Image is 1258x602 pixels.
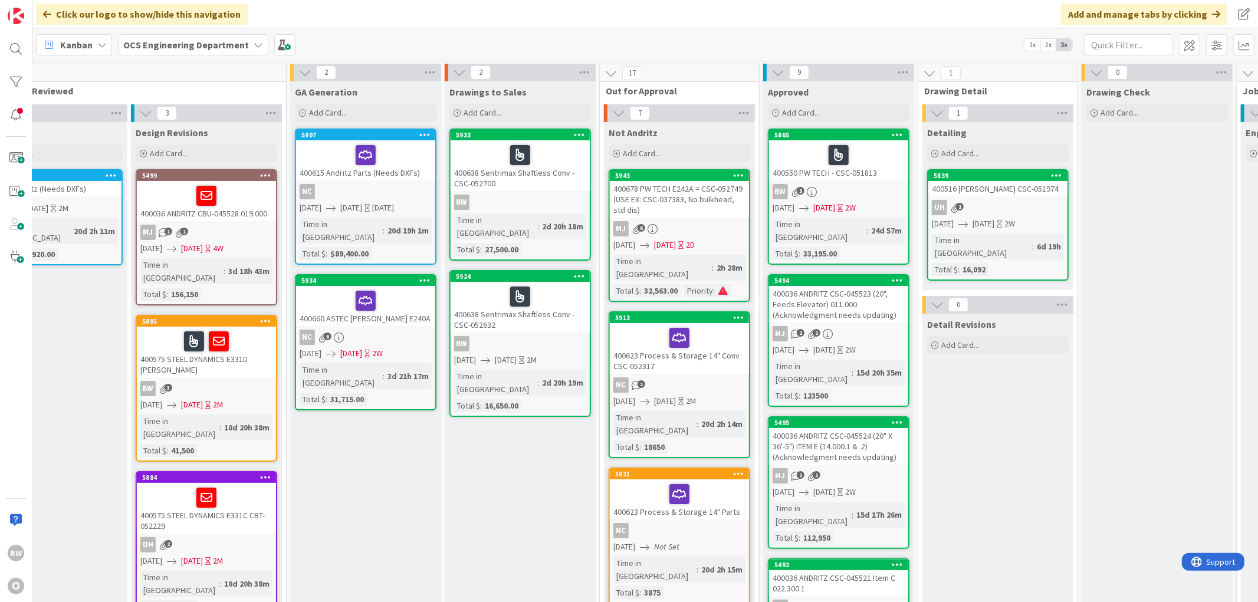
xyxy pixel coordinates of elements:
[181,242,203,255] span: [DATE]
[219,577,221,590] span: :
[137,483,276,534] div: 400575 STEEL DYNAMICS E331C CBT-052229
[449,86,527,98] span: Drawings to Sales
[845,344,856,356] div: 2W
[712,261,714,274] span: :
[782,107,820,118] span: Add Card...
[27,202,48,215] span: [DATE]
[613,255,712,281] div: Time in [GEOGRAPHIC_DATA]
[769,570,908,596] div: 400036 ANDRITZ CSC-045521 Item C 022.300.1
[224,265,225,278] span: :
[471,65,491,80] span: 2
[769,468,908,483] div: MJ
[326,393,327,406] span: :
[69,225,71,238] span: :
[613,440,639,453] div: Total $
[300,202,321,214] span: [DATE]
[769,286,908,323] div: 400036 ANDRITZ CSC-045523 (20", Feeds Elevator) 011.000 (Acknowledgment needs updating)
[774,131,908,139] div: 5865
[25,2,54,16] span: Support
[769,428,908,465] div: 400036 ANDRITZ CSC-045524 (20" X 36'-5") ITEM E (14.000.1 & .2) (Acknowledgment needs updating)
[36,4,248,25] div: Click our logo to show/hide this navigation
[941,148,979,159] span: Add Card...
[610,323,749,374] div: 400623 Process & Storage 14" Conv CSC-052317
[1061,4,1227,25] div: Add and manage tabs by clicking
[773,184,788,199] div: BW
[140,258,224,284] div: Time in [GEOGRAPHIC_DATA]
[697,417,698,430] span: :
[773,202,794,214] span: [DATE]
[480,243,482,256] span: :
[769,417,908,465] div: 5495400036 ANDRITZ CSC-045524 (20" X 36'-5") ITEM E (14.000.1 & .2) (Acknowledgment needs updating)
[932,233,1032,259] div: Time in [GEOGRAPHIC_DATA]
[372,347,383,360] div: 2W
[774,277,908,285] div: 5494
[639,440,641,453] span: :
[296,184,435,199] div: NC
[165,540,172,548] span: 2
[482,399,521,412] div: 16,650.00
[641,440,668,453] div: 18650
[456,272,590,281] div: 5924
[686,395,696,407] div: 2M
[610,170,749,181] div: 5943
[327,393,367,406] div: 31,715.00
[769,275,908,323] div: 5494400036 ANDRITZ CSC-045523 (20", Feeds Elevator) 011.000 (Acknowledgment needs updating)
[924,85,1063,97] span: Drawing Detail
[326,247,327,260] span: :
[140,288,166,301] div: Total $
[769,184,908,199] div: BW
[610,181,749,218] div: 400678 PW TECH E242A = CSC-052749 (USE EX: CSC-037383, No bulkhead, std dis)
[630,106,650,120] span: 7
[799,247,800,260] span: :
[213,399,223,411] div: 2M
[136,127,208,139] span: Design Revisions
[168,288,201,301] div: 156,150
[296,140,435,180] div: 400615 Andritz Parts (Needs DXFs)
[845,486,856,498] div: 2W
[932,263,958,276] div: Total $
[58,202,68,215] div: 2M
[140,444,166,457] div: Total $
[768,86,809,98] span: Approved
[948,298,968,312] span: 0
[60,38,93,52] span: Kanban
[140,242,162,255] span: [DATE]
[454,336,469,351] div: BW
[140,381,156,396] div: BW
[454,354,476,366] span: [DATE]
[300,363,383,389] div: Time in [GEOGRAPHIC_DATA]
[813,329,820,337] span: 1
[769,275,908,286] div: 5494
[137,225,276,240] div: MJ
[773,389,799,402] div: Total $
[480,399,482,412] span: :
[615,470,749,478] div: 5921
[773,326,788,341] div: MJ
[852,366,853,379] span: :
[140,399,162,411] span: [DATE]
[454,370,537,396] div: Time in [GEOGRAPHIC_DATA]
[799,531,800,544] span: :
[615,172,749,180] div: 5943
[773,218,866,244] div: Time in [GEOGRAPHIC_DATA]
[813,202,835,214] span: [DATE]
[610,312,749,374] div: 5913400623 Process & Storage 14" Conv CSC-052317
[610,170,749,218] div: 5943400678 PW TECH E242A = CSC-052749 (USE EX: CSC-037383, No bulkhead, std dis)
[142,172,276,180] div: 5499
[866,224,868,237] span: :
[615,314,749,322] div: 5913
[8,578,24,594] div: O
[769,140,908,180] div: 400550 PW TECH - CSC-051813
[613,284,639,297] div: Total $
[8,8,24,24] img: Visit kanbanzone.com
[684,284,713,297] div: Priority
[948,106,968,120] span: 1
[813,344,835,356] span: [DATE]
[613,586,639,599] div: Total $
[1040,39,1056,51] span: 2x
[928,181,1068,196] div: 400516 [PERSON_NAME] CSC-051974
[451,282,590,333] div: 400638 Sentrimax Shaftless Conv - CSC-052632
[868,224,905,237] div: 24d 57m
[610,469,749,519] div: 5921400623 Process & Storage 14" Parts
[180,228,188,235] span: 1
